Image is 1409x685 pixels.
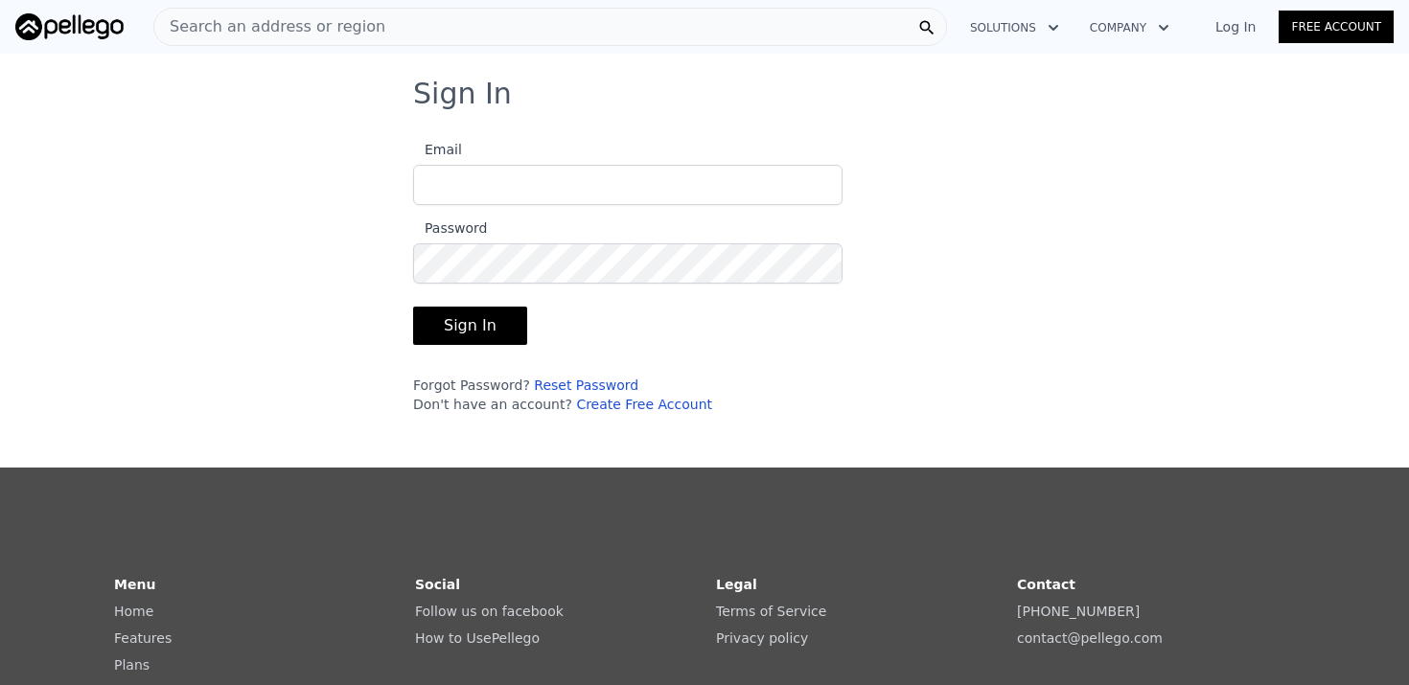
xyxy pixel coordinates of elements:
[716,577,757,592] strong: Legal
[415,604,564,619] a: Follow us on facebook
[413,165,843,205] input: Email
[534,377,638,393] a: Reset Password
[413,77,996,111] h3: Sign In
[114,630,172,646] a: Features
[1017,604,1140,619] a: [PHONE_NUMBER]
[1192,17,1279,36] a: Log In
[716,604,826,619] a: Terms of Service
[15,13,124,40] img: Pellego
[1279,11,1394,43] a: Free Account
[1017,577,1075,592] strong: Contact
[114,604,153,619] a: Home
[1074,11,1185,45] button: Company
[413,307,527,345] button: Sign In
[114,657,150,673] a: Plans
[413,220,487,236] span: Password
[413,142,462,157] span: Email
[955,11,1074,45] button: Solutions
[413,243,843,284] input: Password
[415,577,460,592] strong: Social
[576,397,712,412] a: Create Free Account
[413,376,843,414] div: Forgot Password? Don't have an account?
[716,630,808,646] a: Privacy policy
[114,577,155,592] strong: Menu
[1017,630,1163,646] a: contact@pellego.com
[415,630,540,646] a: How to UsePellego
[154,15,385,38] span: Search an address or region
